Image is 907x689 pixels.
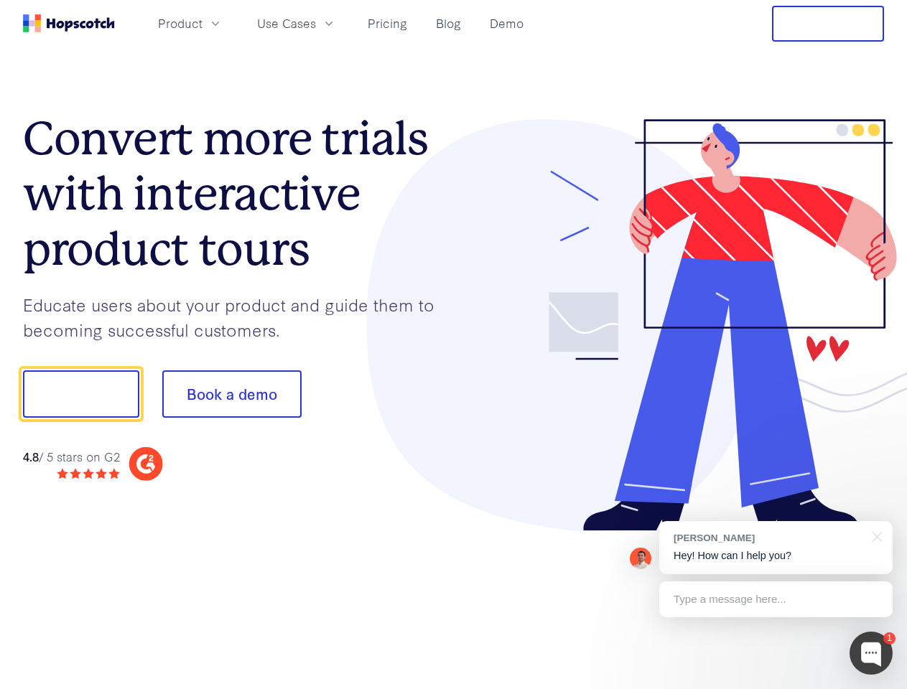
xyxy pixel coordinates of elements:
div: / 5 stars on G2 [23,448,120,466]
button: Free Trial [772,6,884,42]
button: Book a demo [162,370,302,418]
p: Educate users about your product and guide them to becoming successful customers. [23,292,454,342]
a: Demo [484,11,529,35]
div: 1 [883,632,896,645]
strong: 4.8 [23,448,39,464]
a: Blog [430,11,467,35]
a: Home [23,14,115,32]
div: [PERSON_NAME] [674,531,864,545]
div: Type a message here... [659,581,893,617]
a: Pricing [362,11,413,35]
p: Hey! How can I help you? [674,548,878,563]
button: Use Cases [248,11,345,35]
img: Mark Spera [630,548,651,569]
button: Show me! [23,370,139,418]
button: Product [149,11,231,35]
span: Use Cases [257,14,316,32]
span: Product [158,14,203,32]
h1: Convert more trials with interactive product tours [23,111,454,276]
